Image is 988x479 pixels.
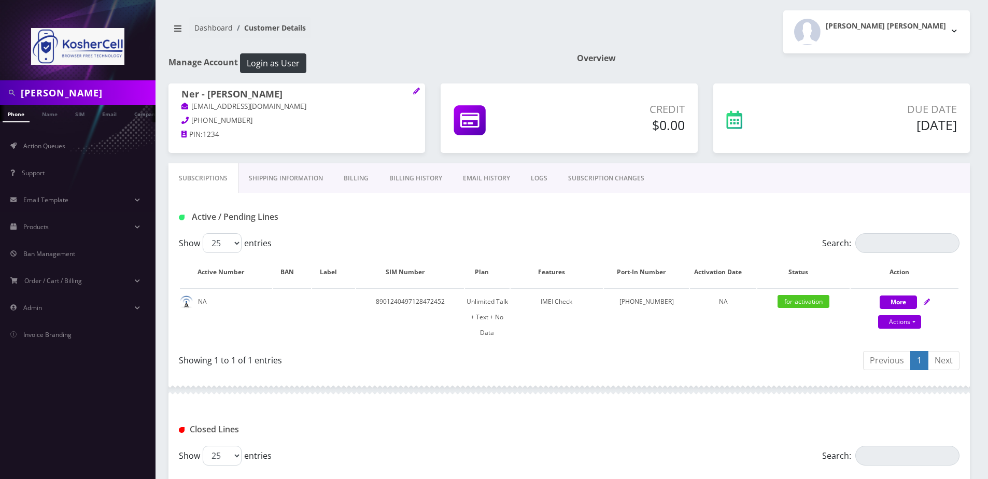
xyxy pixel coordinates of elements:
[23,195,68,204] span: Email Template
[465,288,510,346] td: Unlimited Talk + Text + No Data
[690,257,756,287] th: Activation Date: activate to sort column ascending
[910,351,928,370] a: 1
[97,105,122,121] a: Email
[356,257,464,287] th: SIM Number: activate to sort column ascending
[556,117,684,133] h5: $0.00
[203,130,219,139] span: 1234
[203,446,242,466] select: Showentries
[37,105,63,121] a: Name
[757,257,850,287] th: Status: activate to sort column ascending
[273,257,311,287] th: BAN: activate to sort column ascending
[556,102,684,117] p: Credit
[203,233,242,253] select: Showentries
[238,57,306,68] a: Login as User
[312,257,355,287] th: Label: activate to sort column ascending
[180,295,193,308] img: default.png
[22,168,45,177] span: Support
[23,249,75,258] span: Ban Management
[719,297,728,306] span: NA
[511,257,603,287] th: Features: activate to sort column ascending
[23,330,72,339] span: Invoice Branding
[181,89,412,101] h1: Ner - [PERSON_NAME]
[356,288,464,346] td: 8901240497128472452
[577,53,970,63] h1: Overview
[928,351,959,370] a: Next
[181,102,306,112] a: [EMAIL_ADDRESS][DOMAIN_NAME]
[168,17,561,47] nav: breadcrumb
[379,163,453,193] a: Billing History
[826,22,946,31] h2: [PERSON_NAME] [PERSON_NAME]
[604,288,689,346] td: [PHONE_NUMBER]
[783,10,970,53] button: [PERSON_NAME] [PERSON_NAME]
[453,163,520,193] a: EMAIL HISTORY
[31,28,124,65] img: KosherCell
[179,233,272,253] label: Show entries
[520,163,558,193] a: LOGS
[604,257,689,287] th: Port-In Number: activate to sort column ascending
[333,163,379,193] a: Billing
[180,288,272,346] td: NA
[129,105,164,121] a: Company
[855,233,959,253] input: Search:
[851,257,958,287] th: Action: activate to sort column ascending
[778,295,829,308] span: for-activation
[465,257,510,287] th: Plan: activate to sort column ascending
[23,142,65,150] span: Action Queues
[808,102,957,117] p: Due Date
[180,257,272,287] th: Active Number: activate to sort column ascending
[21,83,153,103] input: Search in Company
[70,105,90,121] a: SIM
[558,163,655,193] a: SUBSCRIPTION CHANGES
[880,295,917,309] button: More
[179,212,429,222] h1: Active / Pending Lines
[194,23,233,33] a: Dashboard
[240,53,306,73] button: Login as User
[822,446,959,466] label: Search:
[511,294,603,309] div: IMEI Check
[23,303,42,312] span: Admin
[238,163,333,193] a: Shipping Information
[168,53,561,73] h1: Manage Account
[24,276,82,285] span: Order / Cart / Billing
[3,105,30,122] a: Phone
[179,427,185,433] img: Closed Lines
[179,350,561,367] div: Showing 1 to 1 of 1 entries
[23,222,49,231] span: Products
[878,315,921,329] a: Actions
[191,116,252,125] span: [PHONE_NUMBER]
[168,163,238,193] a: Subscriptions
[179,425,429,434] h1: Closed Lines
[179,215,185,220] img: Active / Pending Lines
[179,446,272,466] label: Show entries
[822,233,959,253] label: Search:
[808,117,957,133] h5: [DATE]
[863,351,911,370] a: Previous
[233,22,306,33] li: Customer Details
[181,130,203,140] a: PIN:
[855,446,959,466] input: Search:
